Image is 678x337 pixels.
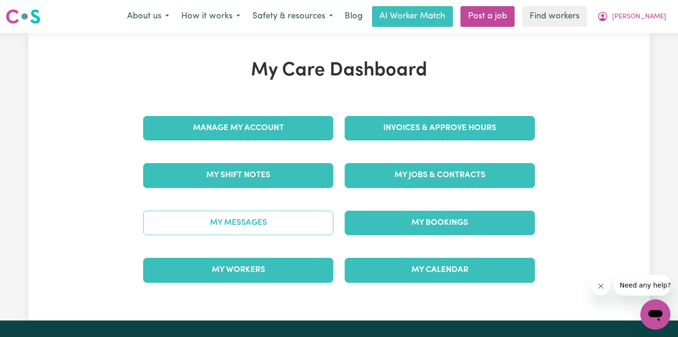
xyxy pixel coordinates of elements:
[339,6,368,27] a: Blog
[143,211,333,235] a: My Messages
[143,258,333,282] a: My Workers
[372,6,453,27] a: AI Worker Match
[522,6,587,27] a: Find workers
[460,6,515,27] a: Post a job
[612,12,666,22] span: [PERSON_NAME]
[614,275,670,296] iframe: Message from company
[121,7,175,26] button: About us
[591,7,672,26] button: My Account
[345,211,535,235] a: My Bookings
[345,116,535,140] a: Invoices & Approve Hours
[137,59,541,82] h1: My Care Dashboard
[640,299,670,329] iframe: Button to launch messaging window
[6,6,40,27] a: Careseekers logo
[345,258,535,282] a: My Calendar
[591,277,610,296] iframe: Close message
[143,116,333,140] a: Manage My Account
[345,163,535,188] a: My Jobs & Contracts
[6,7,57,14] span: Need any help?
[6,8,40,25] img: Careseekers logo
[175,7,246,26] button: How it works
[246,7,339,26] button: Safety & resources
[143,163,333,188] a: My Shift Notes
